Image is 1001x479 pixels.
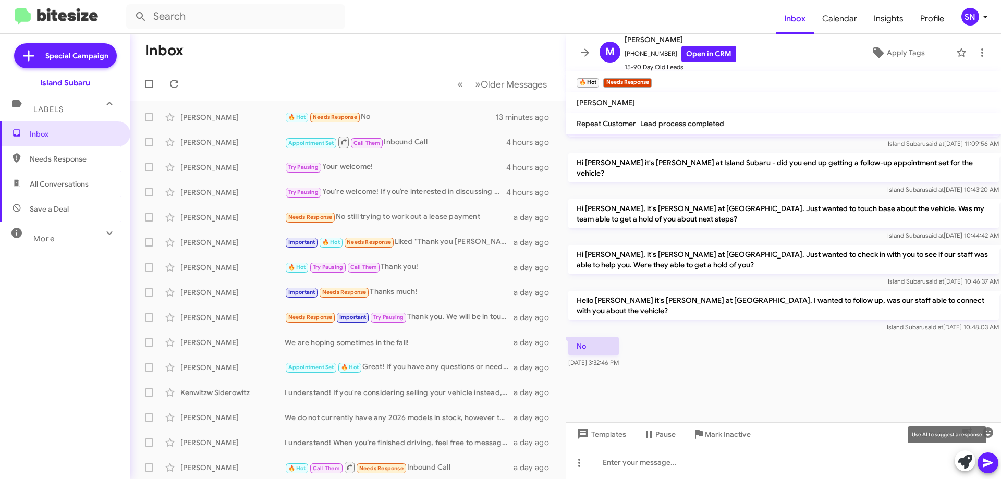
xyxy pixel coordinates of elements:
span: Needs Response [347,239,391,245]
span: Profile [912,4,953,34]
div: [PERSON_NAME] [180,212,285,223]
span: Needs Response [30,154,118,164]
div: 13 minutes ago [496,112,557,122]
a: Open in CRM [681,46,736,62]
div: [PERSON_NAME] [180,137,285,148]
div: 4 hours ago [506,137,557,148]
span: Insights [865,4,912,34]
span: said at [926,277,944,285]
span: Needs Response [288,314,333,321]
div: [PERSON_NAME] [180,112,285,122]
span: Call Them [313,465,340,472]
div: a day ago [514,437,557,448]
span: Save a Deal [30,204,69,214]
span: Templates [575,425,626,444]
span: 🔥 Hot [288,465,306,472]
nav: Page navigation example [451,73,553,95]
div: a day ago [514,462,557,473]
button: Next [469,73,553,95]
span: More [33,234,55,243]
span: Important [288,289,315,296]
span: [DATE] 3:32:46 PM [568,359,619,366]
span: 🔥 Hot [322,239,340,245]
small: 🔥 Hot [577,78,599,88]
a: Inbox [776,4,814,34]
button: Pause [634,425,684,444]
span: Island Subaru [DATE] 10:46:37 AM [888,277,999,285]
div: [PERSON_NAME] [180,287,285,298]
div: Thank you! [285,261,514,273]
div: Great! If you have any questions or need assistance, feel free to reach out. [285,361,514,373]
span: Try Pausing [288,189,319,195]
div: 4 hours ago [506,187,557,198]
span: [PHONE_NUMBER] [625,46,736,62]
button: Apply Tags [844,43,951,62]
span: « [457,78,463,91]
span: [PERSON_NAME] [625,33,736,46]
button: Previous [451,73,469,95]
div: [PERSON_NAME] [180,162,285,173]
h1: Inbox [145,42,184,59]
span: M [605,44,615,60]
div: a day ago [514,387,557,398]
div: Kenwitzw Siderowitz [180,387,285,398]
span: Needs Response [359,465,404,472]
div: Thanks much! [285,286,514,298]
div: a day ago [514,337,557,348]
span: Try Pausing [373,314,404,321]
span: 15-90 Day Old Leads [625,62,736,72]
span: Needs Response [322,289,367,296]
span: Older Messages [481,79,547,90]
span: Special Campaign [45,51,108,61]
div: [PERSON_NAME] [180,237,285,248]
input: Search [126,4,345,29]
span: [PERSON_NAME] [577,98,635,107]
div: No still trying to work out a lease payment [285,211,514,223]
div: Your welcome! [285,161,506,173]
a: Special Campaign [14,43,117,68]
div: a day ago [514,412,557,423]
small: Needs Response [603,78,651,88]
div: No [285,111,496,123]
span: said at [926,140,944,148]
div: Use AI to suggest a response [908,426,986,443]
span: Apply Tags [887,43,925,62]
span: 🔥 Hot [341,364,359,371]
p: Hello [PERSON_NAME] it's [PERSON_NAME] at [GEOGRAPHIC_DATA]. I wanted to follow up, was our staff... [568,291,999,320]
div: [PERSON_NAME] [180,187,285,198]
div: SN [961,8,979,26]
div: a day ago [514,237,557,248]
div: I understand! When you’re finished driving, feel free to message me. We can schedule a time for y... [285,437,514,448]
span: Needs Response [313,114,357,120]
p: Hi [PERSON_NAME], it's [PERSON_NAME] at [GEOGRAPHIC_DATA]. Just wanted to check in with you to se... [568,245,999,274]
span: Island Subaru [DATE] 10:48:03 AM [887,323,999,331]
span: 🔥 Hot [288,264,306,271]
p: Hi [PERSON_NAME], it's [PERSON_NAME] at [GEOGRAPHIC_DATA]. Just wanted to touch base about the ve... [568,199,999,228]
div: [PERSON_NAME] [180,362,285,373]
span: Call Them [353,140,381,146]
span: Island Subaru [DATE] 10:43:20 AM [887,186,999,193]
div: We are hoping sometimes in the fall! [285,337,514,348]
div: 4 hours ago [506,162,557,173]
div: [PERSON_NAME] [180,462,285,473]
span: Important [288,239,315,245]
div: We do not currently have any 2026 models in stock, however they are incoming. If you would like y... [285,412,514,423]
span: Try Pausing [288,164,319,170]
button: SN [953,8,990,26]
div: a day ago [514,262,557,273]
span: said at [925,231,944,239]
span: Appointment Set [288,364,334,371]
div: a day ago [514,362,557,373]
span: Needs Response [288,214,333,220]
div: I understand! If you're considering selling your vehicle instead, please let me know. We can sche... [285,387,514,398]
p: No [568,337,619,355]
div: [PERSON_NAME] [180,437,285,448]
div: [PERSON_NAME] [180,412,285,423]
span: Call Them [350,264,377,271]
span: Appointment Set [288,140,334,146]
span: Pause [655,425,676,444]
span: Calendar [814,4,865,34]
p: Hi [PERSON_NAME] it's [PERSON_NAME] at Island Subaru - did you end up getting a follow-up appoint... [568,153,999,182]
div: Inbound Call [285,461,514,474]
span: Important [339,314,367,321]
